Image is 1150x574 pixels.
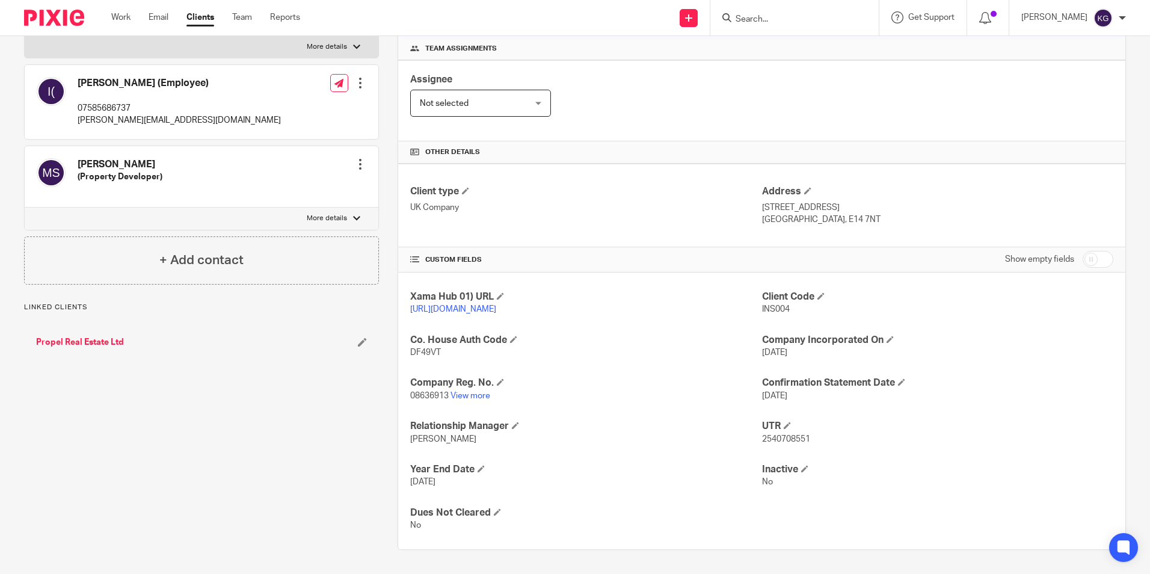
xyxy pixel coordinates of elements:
p: 07585686737 [78,102,281,114]
h4: Company Incorporated On [762,334,1113,347]
span: Other details [425,147,480,157]
h4: Xama Hub 01) URL [410,291,761,303]
a: Team [232,11,252,23]
p: [GEOGRAPHIC_DATA], E14 7NT [762,214,1113,226]
span: [DATE] [410,478,435,486]
h4: + Add contact [159,251,244,270]
span: Team assignments [425,44,497,54]
img: svg%3E [37,158,66,187]
a: Email [149,11,168,23]
h4: Confirmation Statement Date [762,377,1113,389]
h4: Co. House Auth Code [410,334,761,347]
p: [PERSON_NAME] [1021,11,1087,23]
p: Linked clients [24,303,379,312]
h5: (Property Developer) [78,171,162,183]
h4: Client type [410,185,761,198]
h4: Address [762,185,1113,198]
h4: Inactive [762,463,1113,476]
a: Propel Real Estate Ltd [36,336,124,348]
h4: CUSTOM FIELDS [410,255,761,265]
input: Search [734,14,843,25]
span: [DATE] [762,348,787,357]
span: Get Support [908,13,955,22]
a: Clients [186,11,214,23]
span: 08636913 [410,392,449,400]
span: 2540708551 [762,435,810,443]
a: [URL][DOMAIN_NAME] [410,305,496,313]
img: Pixie [24,10,84,26]
span: [PERSON_NAME] [410,435,476,443]
span: DF49VT [410,348,441,357]
h4: UTR [762,420,1113,433]
a: View more [450,392,490,400]
h4: [PERSON_NAME] [78,158,162,171]
span: Not selected [420,99,469,108]
a: Reports [270,11,300,23]
p: More details [307,214,347,223]
img: svg%3E [1093,8,1113,28]
span: No [762,478,773,486]
img: svg%3E [37,77,66,106]
span: [DATE] [762,392,787,400]
h4: Dues Not Cleared [410,507,761,519]
span: Assignee [410,75,452,84]
a: Work [111,11,131,23]
h4: Company Reg. No. [410,377,761,389]
h4: [PERSON_NAME] (Employee) [78,77,281,90]
span: No [410,521,421,529]
h4: Relationship Manager [410,420,761,433]
p: [PERSON_NAME][EMAIL_ADDRESS][DOMAIN_NAME] [78,114,281,126]
h4: Year End Date [410,463,761,476]
p: More details [307,42,347,52]
label: Show empty fields [1005,253,1074,265]
p: [STREET_ADDRESS] [762,202,1113,214]
span: INS004 [762,305,790,313]
h4: Client Code [762,291,1113,303]
p: UK Company [410,202,761,214]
